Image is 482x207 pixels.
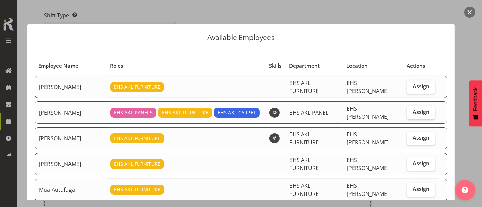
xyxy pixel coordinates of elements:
span: EHS AKL FURNITURE [289,79,319,95]
span: Roles [110,62,123,70]
span: Actions [407,62,425,70]
span: EHS AKL FURNITURE [162,109,208,116]
button: Feedback - Show survey [469,80,482,127]
span: EHS AKL FURNITURE [114,83,160,91]
td: [PERSON_NAME] [35,76,106,98]
span: Location [346,62,368,70]
span: EHS [PERSON_NAME] [347,79,389,95]
td: [PERSON_NAME] [35,101,106,124]
span: EHS AKL FURNITURE [114,135,160,142]
span: EHS AKL FURNITURE [114,186,160,193]
td: Mua Autufuga [35,179,106,201]
td: [PERSON_NAME] [35,127,106,149]
span: Skills [269,62,282,70]
span: Assign [413,83,429,90]
span: EHS [PERSON_NAME] [347,131,389,146]
span: EHS AKL FURNITURE [289,131,319,146]
img: help-xxl-2.png [462,187,468,193]
p: Available Employees [34,34,448,41]
span: EHS AKL FURNITURE [289,156,319,172]
span: EHS AKL PANELS [114,109,153,116]
span: Assign [413,160,429,167]
span: Assign [413,186,429,192]
span: Feedback [473,87,479,111]
span: Department [289,62,320,70]
span: EHS [PERSON_NAME] [347,182,389,198]
span: Assign [413,109,429,115]
span: EHS AKL CARPET [218,109,256,116]
span: EHS AKL FURNITURE [289,182,319,198]
span: Employee Name [38,62,78,70]
span: EHS [PERSON_NAME] [347,105,389,120]
span: EHS AKL FURNITURE [114,160,160,168]
td: [PERSON_NAME] [35,153,106,175]
span: EHS AKL PANEL [289,109,328,116]
span: Assign [413,134,429,141]
span: EHS [PERSON_NAME] [347,156,389,172]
